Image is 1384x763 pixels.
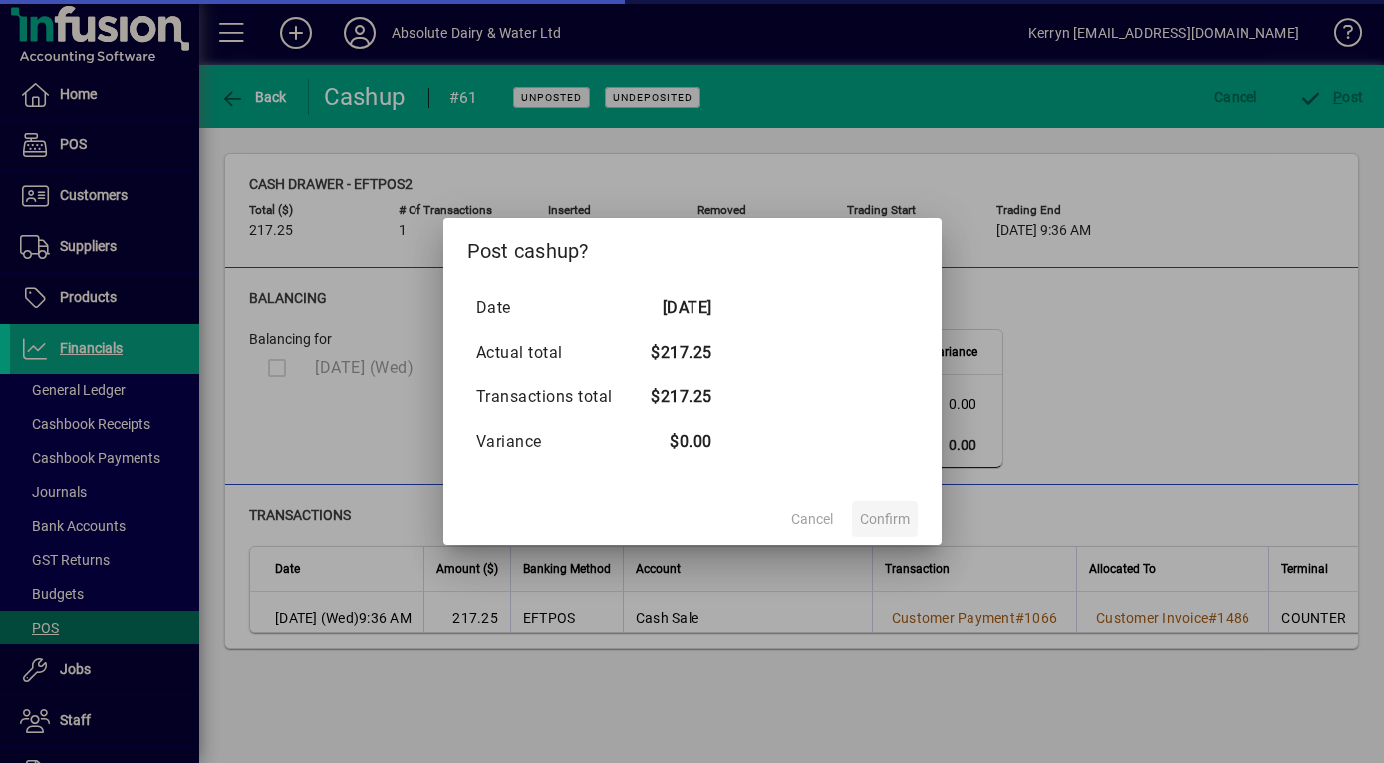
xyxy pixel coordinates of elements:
td: Variance [475,419,633,464]
td: $217.25 [633,375,712,419]
td: Actual total [475,330,633,375]
td: [DATE] [633,285,712,330]
td: Date [475,285,633,330]
h2: Post cashup? [443,218,942,276]
td: $217.25 [633,330,712,375]
td: Transactions total [475,375,633,419]
td: $0.00 [633,419,712,464]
